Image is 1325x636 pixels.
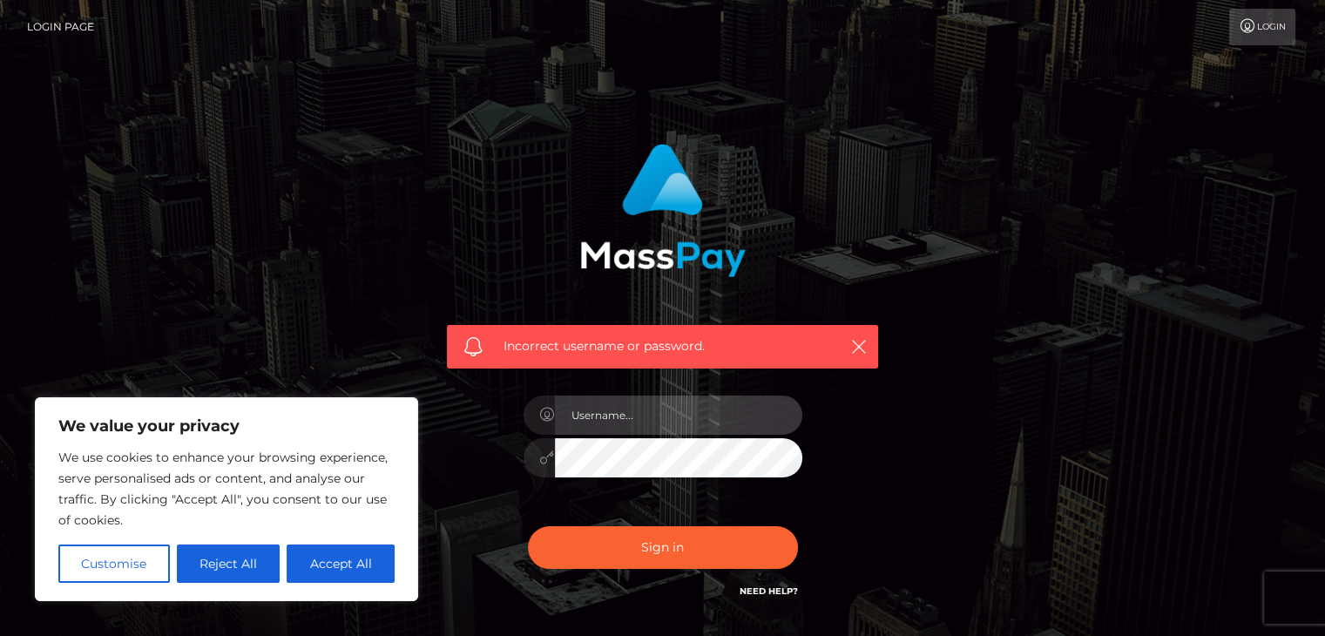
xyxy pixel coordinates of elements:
p: We use cookies to enhance your browsing experience, serve personalised ads or content, and analys... [58,447,395,531]
button: Sign in [528,526,798,569]
button: Accept All [287,545,395,583]
div: We value your privacy [35,397,418,601]
img: MassPay Login [580,144,746,277]
a: Login [1229,9,1295,45]
button: Customise [58,545,170,583]
p: We value your privacy [58,416,395,436]
button: Reject All [177,545,281,583]
input: Username... [555,396,802,435]
a: Login Page [27,9,94,45]
a: Need Help? [740,585,798,597]
span: Incorrect username or password. [504,337,821,355]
